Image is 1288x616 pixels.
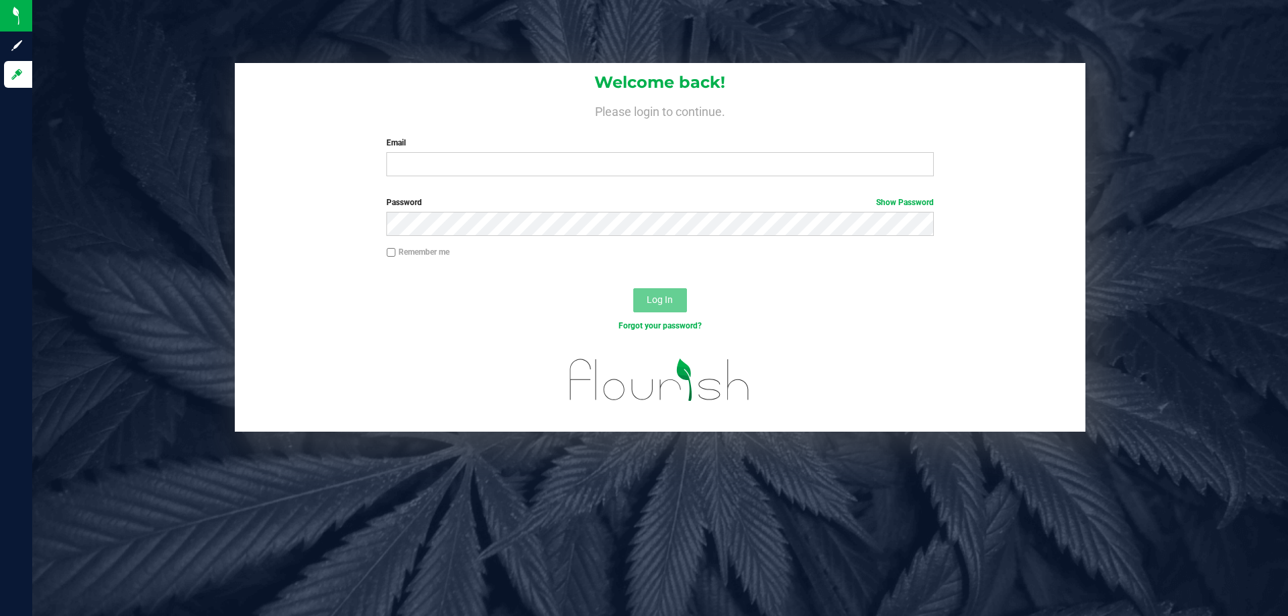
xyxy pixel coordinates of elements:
[386,246,449,258] label: Remember me
[386,198,422,207] span: Password
[633,288,687,312] button: Log In
[235,102,1085,118] h4: Please login to continue.
[10,39,23,52] inline-svg: Sign up
[553,346,766,414] img: flourish_logo.svg
[876,198,934,207] a: Show Password
[10,68,23,81] inline-svg: Log in
[619,321,702,330] a: Forgot your password?
[647,294,673,305] span: Log In
[386,137,933,149] label: Email
[386,248,396,257] input: Remember me
[235,74,1085,91] h1: Welcome back!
